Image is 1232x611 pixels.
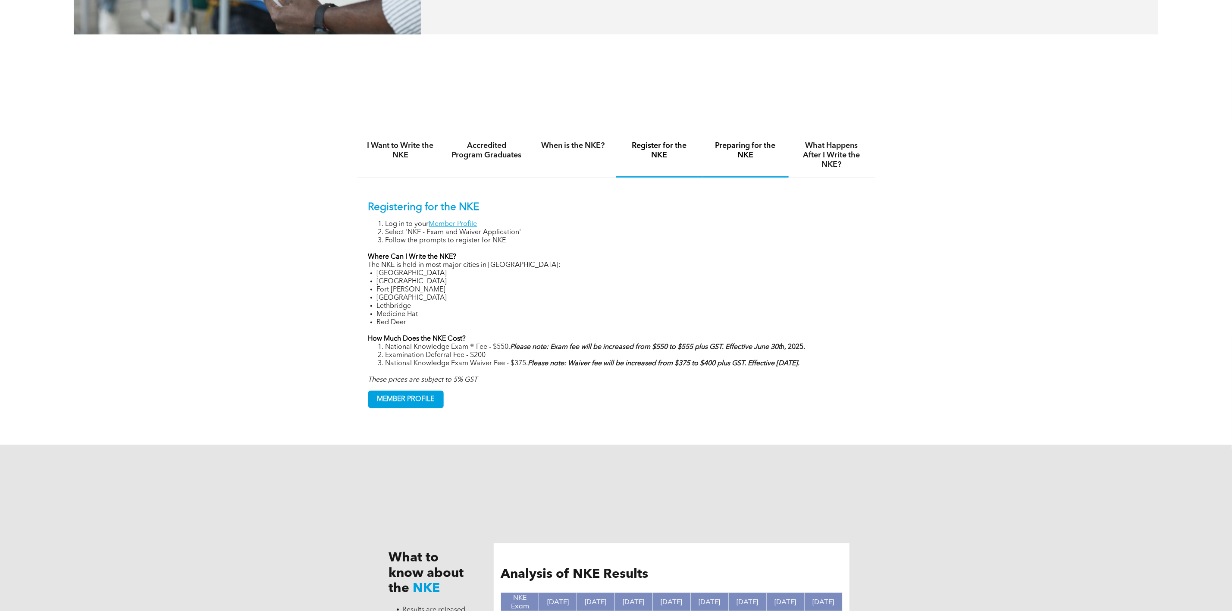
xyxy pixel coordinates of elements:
li: Lethbridge [377,302,864,310]
h4: Accredited Program Graduates [451,141,522,160]
span: NKE [413,583,440,595]
em: These prices are subject to 5% GST [368,376,478,383]
em: Please note: Exam fee will be increased from $550 to $555 plus GST. Effective June 30t [511,344,781,351]
h4: When is the NKE? [538,141,608,150]
p: The NKE is held in most major cities in [GEOGRAPHIC_DATA]: [368,261,864,269]
h4: Preparing for the NKE [710,141,781,160]
strong: h, 2025. [511,344,806,351]
li: Follow the prompts to register for NKE [386,237,864,245]
li: Examination Deferral Fee - $200 [386,351,864,360]
li: Red Deer [377,319,864,327]
span: What to know about the [389,551,464,595]
strong: Where Can I Write the NKE? [368,254,457,260]
strong: How Much Does the NKE Cost? [368,335,466,342]
span: Analysis of NKE Results [501,568,648,581]
h4: Register for the NKE [624,141,695,160]
a: Member Profile [429,221,477,228]
p: Registering for the NKE [368,201,864,214]
strong: Please note: Waiver fee will be increased from $375 to $400 plus GST. Effective [DATE]. [528,360,800,367]
li: [GEOGRAPHIC_DATA] [377,278,864,286]
li: Select 'NKE - Exam and Waiver Application' [386,229,864,237]
li: National Knowledge Exam ® Fee - $550. [386,343,864,351]
a: MEMBER PROFILE [368,391,444,408]
li: Medicine Hat [377,310,864,319]
li: [GEOGRAPHIC_DATA] [377,294,864,302]
li: Fort [PERSON_NAME] [377,286,864,294]
li: National Knowledge Exam Waiver Fee - $375. [386,360,864,368]
span: MEMBER PROFILE [369,391,443,408]
li: Log in to your [386,220,864,229]
h4: What Happens After I Write the NKE? [796,141,867,169]
li: [GEOGRAPHIC_DATA] [377,269,864,278]
h4: I Want to Write the NKE [365,141,436,160]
